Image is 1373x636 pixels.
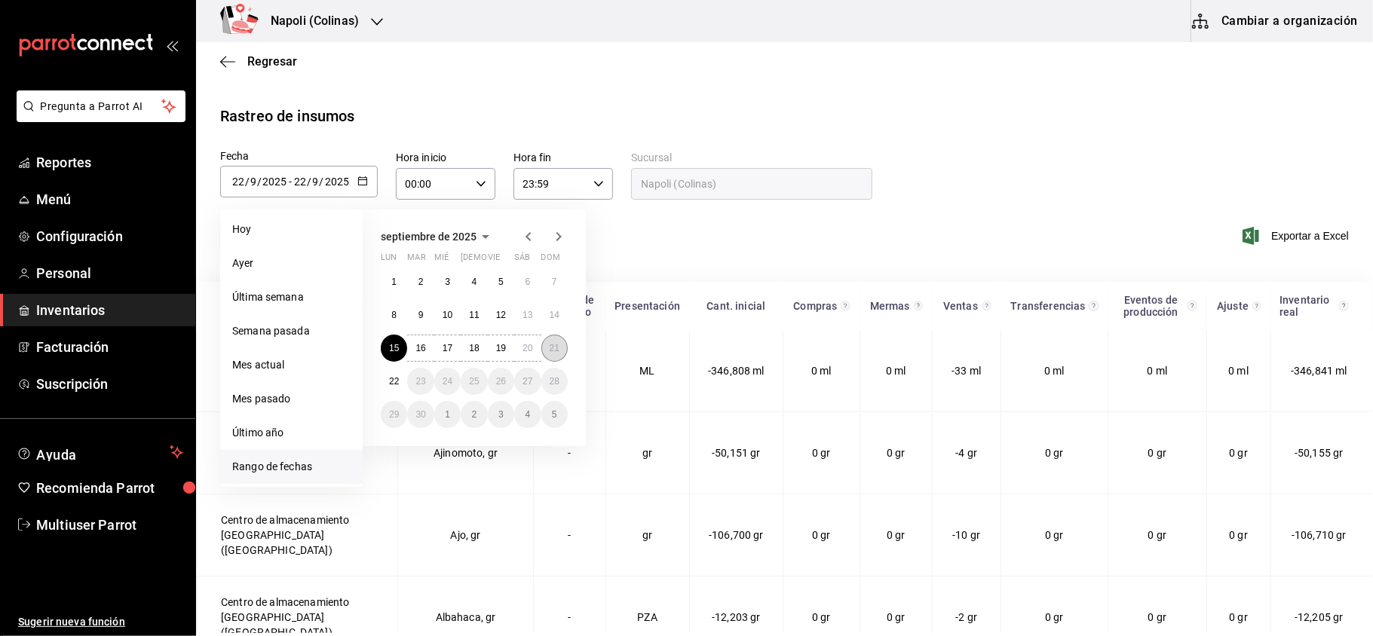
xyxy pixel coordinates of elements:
abbr: 5 de octubre de 2025 [552,409,557,420]
button: 16 de septiembre de 2025 [407,335,434,362]
span: -346,808 ml [708,365,765,377]
abbr: 29 de septiembre de 2025 [389,409,399,420]
svg: Total de presentación del insumo transferido ya sea fuera o dentro de la sucursal en el rango de ... [1089,300,1099,312]
span: -50,151 gr [712,447,761,459]
button: 1 de octubre de 2025 [434,401,461,428]
button: 28 de septiembre de 2025 [541,368,568,395]
abbr: 27 de septiembre de 2025 [523,376,532,387]
abbr: 19 de septiembre de 2025 [496,343,506,353]
span: 0 gr [1045,447,1064,459]
abbr: 10 de septiembre de 2025 [443,310,452,320]
span: -346,841 ml [1291,365,1347,377]
li: Semana pasada [220,314,363,348]
div: Presentación [614,300,680,312]
td: Centro de almacenamiento [GEOGRAPHIC_DATA] ([GEOGRAPHIC_DATA]) [197,412,398,494]
span: 0 gr [1148,611,1167,623]
span: 0 ml [886,365,906,377]
span: 0 gr [887,447,906,459]
li: Mes actual [220,348,363,382]
span: 0 ml [811,365,832,377]
abbr: 24 de septiembre de 2025 [443,376,452,387]
abbr: martes [407,252,425,268]
input: Month [312,176,320,188]
span: Facturación [36,337,183,357]
span: -106,710 gr [1292,529,1347,541]
button: 4 de octubre de 2025 [514,401,541,428]
span: Inventarios [36,300,183,320]
button: 2 de octubre de 2025 [461,401,487,428]
label: Hora inicio [396,153,495,164]
div: Ajuste [1215,300,1250,312]
abbr: 2 de octubre de 2025 [472,409,477,420]
label: Sucursal [631,153,872,164]
button: 27 de septiembre de 2025 [514,368,541,395]
button: 7 de septiembre de 2025 [541,268,568,295]
button: 5 de septiembre de 2025 [488,268,514,295]
span: 0 gr [887,529,906,541]
span: Ayuda [36,443,164,461]
span: -50,155 gr [1295,447,1344,459]
span: Regresar [247,54,297,69]
svg: Inventario real = + compras - ventas - mermas - eventos de producción +/- transferencias +/- ajus... [1339,300,1349,312]
td: gr [605,494,689,576]
button: 4 de septiembre de 2025 [461,268,487,295]
input: Year [262,176,287,188]
span: Suscripción [36,374,183,394]
abbr: lunes [381,252,397,268]
abbr: 28 de septiembre de 2025 [550,376,559,387]
div: Ventas [941,300,980,312]
button: 12 de septiembre de 2025 [488,301,514,329]
li: Hoy [220,213,363,246]
span: Sugerir nueva función [18,614,183,630]
span: Menú [36,189,183,209]
abbr: domingo [541,252,560,268]
td: gr [605,412,689,494]
button: 22 de septiembre de 2025 [381,368,407,395]
label: Hora fin [513,153,613,164]
span: 0 gr [1229,529,1248,541]
abbr: 6 de septiembre de 2025 [525,277,530,287]
li: Última semana [220,280,363,314]
button: Exportar a Excel [1246,227,1349,245]
abbr: 21 de septiembre de 2025 [550,343,559,353]
div: Inventario real [1280,294,1336,318]
abbr: 4 de septiembre de 2025 [472,277,477,287]
span: Multiuser Parrot [36,515,183,535]
abbr: 17 de septiembre de 2025 [443,343,452,353]
abbr: 18 de septiembre de 2025 [469,343,479,353]
h3: Napoli (Colinas) [259,12,359,30]
span: Recomienda Parrot [36,478,183,498]
button: 20 de septiembre de 2025 [514,335,541,362]
span: / [320,176,324,188]
span: Reportes [36,152,183,173]
td: - [533,494,605,576]
span: -12,205 gr [1295,611,1344,623]
abbr: 26 de septiembre de 2025 [496,376,506,387]
span: 0 gr [1148,529,1167,541]
button: 8 de septiembre de 2025 [381,301,407,329]
abbr: viernes [488,252,500,268]
abbr: 20 de septiembre de 2025 [523,343,532,353]
li: Último año [220,416,363,450]
abbr: jueves [461,252,550,268]
div: Rastreo de insumos [220,105,354,127]
button: open_drawer_menu [166,39,178,51]
button: 23 de septiembre de 2025 [407,368,434,395]
button: 10 de septiembre de 2025 [434,301,461,329]
span: 0 gr [1045,529,1064,541]
abbr: 1 de septiembre de 2025 [391,277,397,287]
button: 6 de septiembre de 2025 [514,268,541,295]
td: Ajinomoto, gr [398,412,534,494]
abbr: 9 de septiembre de 2025 [418,310,424,320]
abbr: sábado [514,252,530,268]
abbr: 25 de septiembre de 2025 [469,376,479,387]
a: Pregunta a Parrot AI [11,109,185,125]
abbr: 12 de septiembre de 2025 [496,310,506,320]
button: 21 de septiembre de 2025 [541,335,568,362]
button: 19 de septiembre de 2025 [488,335,514,362]
span: 0 gr [1045,611,1064,623]
span: Personal [36,263,183,283]
div: Cant. inicial [698,300,774,312]
abbr: 7 de septiembre de 2025 [552,277,557,287]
